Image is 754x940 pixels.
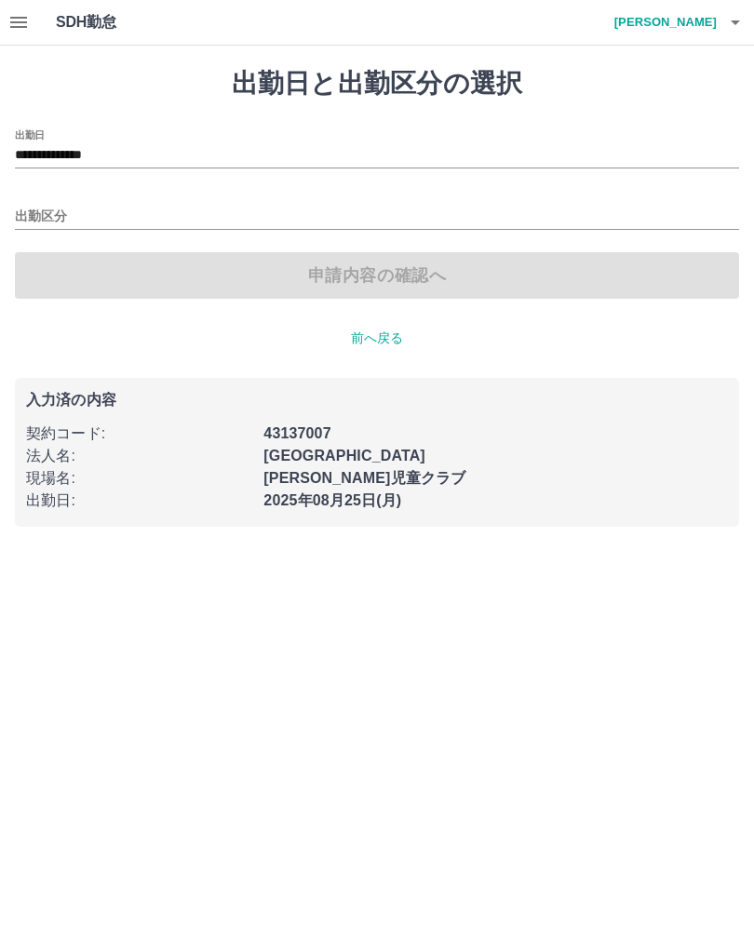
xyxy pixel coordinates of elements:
p: 前へ戻る [15,329,739,348]
b: 2025年08月25日(月) [263,492,401,508]
p: 出勤日 : [26,490,252,512]
b: 43137007 [263,425,330,441]
b: [GEOGRAPHIC_DATA] [263,448,425,463]
b: [PERSON_NAME]児童クラブ [263,470,465,486]
p: 法人名 : [26,445,252,467]
h1: 出勤日と出勤区分の選択 [15,68,739,100]
label: 出勤日 [15,128,45,141]
p: 現場名 : [26,467,252,490]
p: 契約コード : [26,423,252,445]
p: 入力済の内容 [26,393,728,408]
